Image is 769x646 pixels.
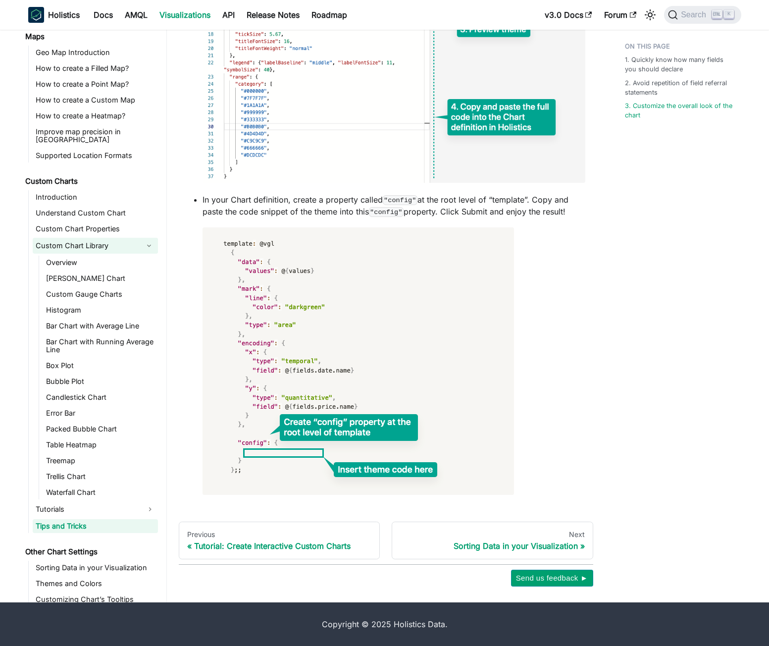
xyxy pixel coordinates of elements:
[43,375,158,388] a: Bubble Plot
[724,10,734,19] kbd: K
[400,541,585,551] div: Sorting Data in your Visualization
[43,319,158,333] a: Bar Chart with Average Line
[369,207,404,217] code: "config"
[625,78,735,97] a: 2. Avoid repetition of field referral statements
[33,238,140,254] a: Custom Chart Library
[179,522,593,559] nav: Docs pages
[33,93,158,107] a: How to create a Custom Map
[33,592,158,606] a: Customizing Chart’s Tooltips
[511,570,593,587] button: Send us feedback ►
[43,390,158,404] a: Candlestick Chart
[140,238,158,254] button: Collapse sidebar category 'Custom Chart Library'
[43,256,158,269] a: Overview
[33,190,158,204] a: Introduction
[678,10,712,19] span: Search
[28,7,80,23] a: HolisticsHolistics
[33,46,158,59] a: Geo Map Introduction
[625,55,735,74] a: 1. Quickly know how many fields you should declare
[43,406,158,420] a: Error Bar
[43,271,158,285] a: [PERSON_NAME] Chart
[43,470,158,484] a: Trellis Chart
[187,541,372,551] div: Tutorial: Create Interactive Custom Charts
[43,454,158,468] a: Treemap
[119,7,154,23] a: AMQL
[43,303,158,317] a: Histogram
[33,125,158,147] a: Improve map precision in [GEOGRAPHIC_DATA]
[33,77,158,91] a: How to create a Point Map?
[664,6,741,24] button: Search (Ctrl+K)
[43,422,158,436] a: Packed Bubble Chart
[642,7,658,23] button: Switch between dark and light mode (currently light mode)
[43,287,158,301] a: Custom Gauge Charts
[22,174,158,188] a: Custom Charts
[43,335,158,357] a: Bar Chart with Running Average Line
[598,7,642,23] a: Forum
[516,572,588,585] span: Send us feedback ►
[383,195,417,205] code: "config"
[22,30,158,44] a: Maps
[216,7,241,23] a: API
[70,618,700,630] div: Copyright © 2025 Holistics Data.
[33,149,158,162] a: Supported Location Formats
[43,359,158,373] a: Box Plot
[88,7,119,23] a: Docs
[43,438,158,452] a: Table Heatmap
[28,7,44,23] img: Holistics
[33,577,158,591] a: Themes and Colors
[33,109,158,123] a: How to create a Heatmap?
[241,7,306,23] a: Release Notes
[179,522,380,559] a: PreviousTutorial: Create Interactive Custom Charts
[33,561,158,575] a: Sorting Data in your Visualization
[625,101,735,120] a: 3. Customize the overall look of the chart
[539,7,598,23] a: v3.0 Docs
[154,7,216,23] a: Visualizations
[33,206,158,220] a: Understand Custom Chart
[33,501,158,517] a: Tutorials
[187,530,372,539] div: Previous
[33,519,158,533] a: Tips and Tricks
[48,9,80,21] b: Holistics
[392,522,593,559] a: NextSorting Data in your Visualization
[22,545,158,559] a: Other Chart Settings
[33,61,158,75] a: How to create a Filled Map?
[203,194,585,217] p: In your Chart definition, create a property called at the root level of “template”. Copy and past...
[400,530,585,539] div: Next
[33,222,158,236] a: Custom Chart Properties
[43,485,158,499] a: Waterfall Chart
[306,7,353,23] a: Roadmap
